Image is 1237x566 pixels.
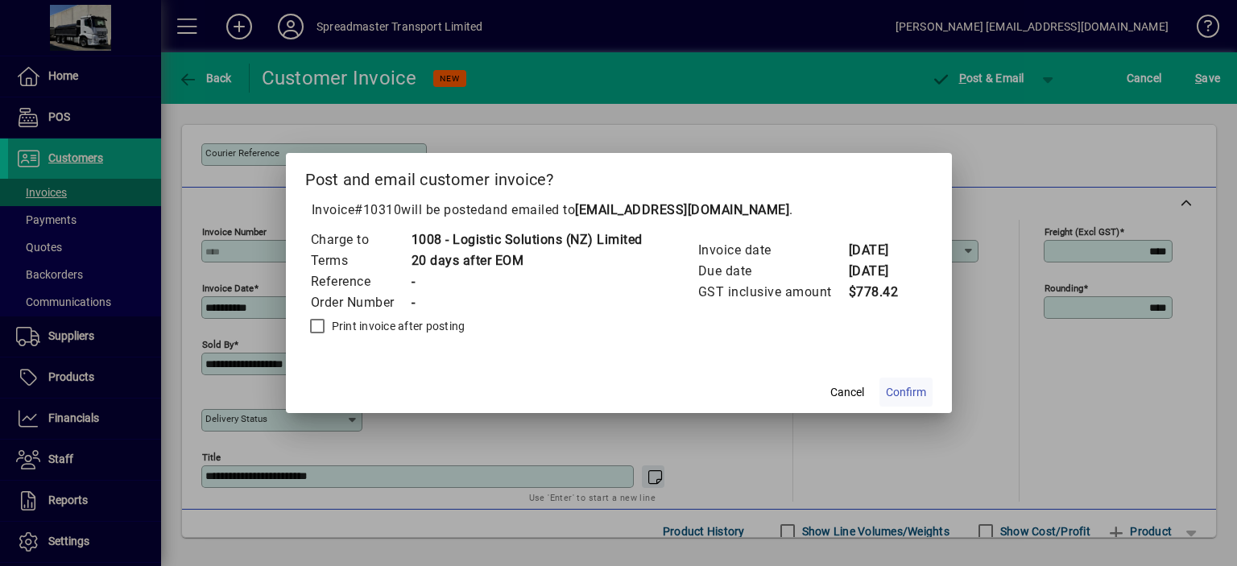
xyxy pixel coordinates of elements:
td: [DATE] [848,261,912,282]
span: Confirm [886,384,926,401]
button: Confirm [879,378,933,407]
span: Cancel [830,384,864,401]
td: Order Number [310,292,411,313]
td: 20 days after EOM [411,250,643,271]
td: Reference [310,271,411,292]
td: Charge to [310,229,411,250]
td: - [411,271,643,292]
td: Invoice date [697,240,848,261]
td: $778.42 [848,282,912,303]
h2: Post and email customer invoice? [286,153,952,200]
span: and emailed to [485,202,789,217]
p: Invoice will be posted . [305,200,933,220]
td: Terms [310,250,411,271]
label: Print invoice after posting [329,318,465,334]
td: - [411,292,643,313]
button: Cancel [821,378,873,407]
td: Due date [697,261,848,282]
td: 1008 - Logistic Solutions (NZ) Limited [411,229,643,250]
b: [EMAIL_ADDRESS][DOMAIN_NAME] [575,202,789,217]
td: [DATE] [848,240,912,261]
span: #10310 [354,202,401,217]
td: GST inclusive amount [697,282,848,303]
